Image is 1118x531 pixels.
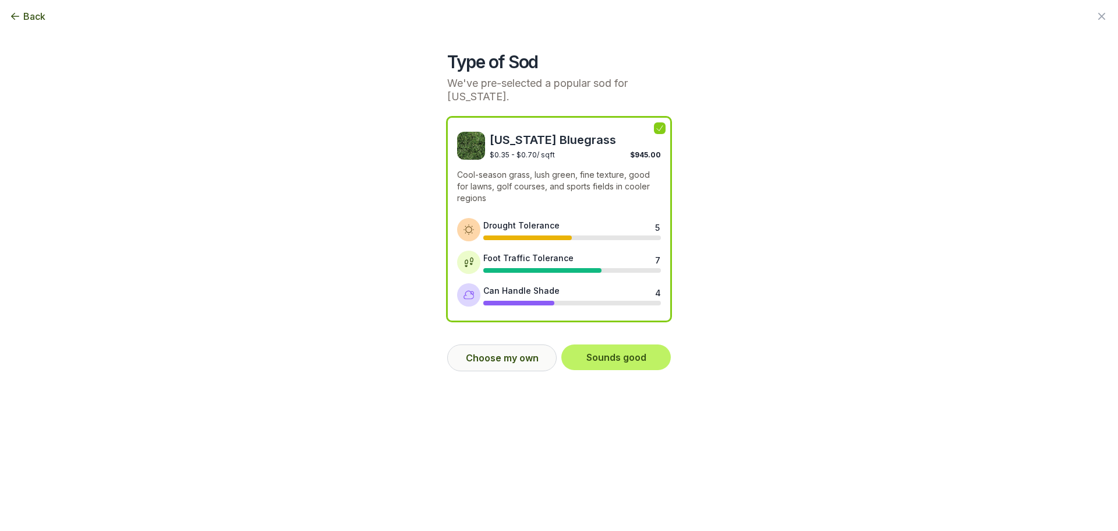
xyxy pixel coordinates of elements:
button: Back [9,9,45,23]
img: Kentucky Bluegrass sod image [457,132,485,160]
button: Sounds good [561,344,671,370]
div: Can Handle Shade [483,284,560,297]
div: 5 [655,221,660,231]
img: Foot traffic tolerance icon [463,256,475,268]
h2: Type of Sod [447,51,671,72]
p: We've pre-selected a popular sod for [US_STATE]. [447,77,671,103]
button: Choose my own [447,344,557,371]
div: Foot Traffic Tolerance [483,252,574,264]
div: 7 [655,254,660,263]
span: [US_STATE] Bluegrass [490,132,661,148]
p: Cool-season grass, lush green, fine texture, good for lawns, golf courses, and sports fields in c... [457,169,661,204]
img: Drought tolerance icon [463,224,475,235]
div: Drought Tolerance [483,219,560,231]
span: $945.00 [630,150,661,159]
img: Shade tolerance icon [463,289,475,301]
div: 4 [655,287,660,296]
span: $0.35 - $0.70 / sqft [490,150,555,159]
span: Back [23,9,45,23]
